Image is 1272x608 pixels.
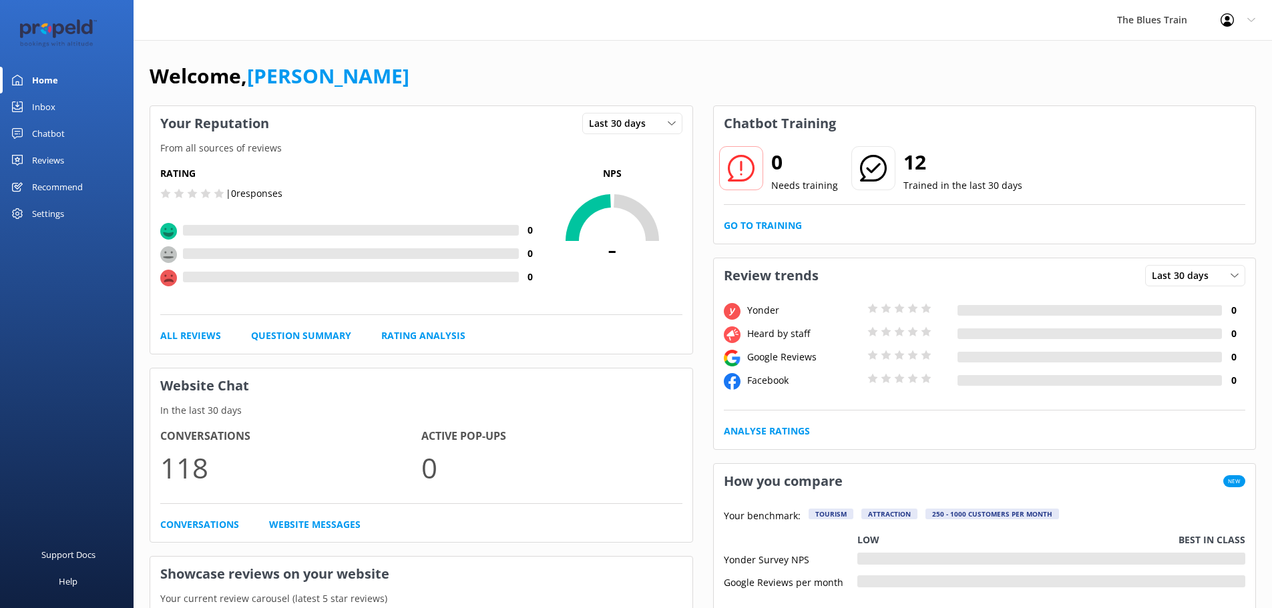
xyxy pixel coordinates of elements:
[724,218,802,233] a: Go to Training
[1152,268,1217,283] span: Last 30 days
[150,557,692,591] h3: Showcase reviews on your website
[160,517,239,532] a: Conversations
[150,106,279,141] h3: Your Reputation
[269,517,361,532] a: Website Messages
[1222,350,1245,364] h4: 0
[1223,475,1245,487] span: New
[771,146,838,178] h2: 0
[150,141,692,156] p: From all sources of reviews
[160,328,221,343] a: All Reviews
[421,428,682,445] h4: Active Pop-ups
[150,60,409,92] h1: Welcome,
[251,328,351,343] a: Question Summary
[1222,326,1245,341] h4: 0
[32,174,83,200] div: Recommend
[925,509,1059,519] div: 250 - 1000 customers per month
[771,178,838,193] p: Needs training
[724,509,801,525] p: Your benchmark:
[1179,533,1245,547] p: Best in class
[160,428,421,445] h4: Conversations
[542,232,682,265] span: -
[160,445,421,490] p: 118
[1222,303,1245,318] h4: 0
[160,166,542,181] h5: Rating
[519,223,542,238] h4: 0
[32,120,65,147] div: Chatbot
[714,106,846,141] h3: Chatbot Training
[32,93,55,120] div: Inbox
[421,445,682,490] p: 0
[381,328,465,343] a: Rating Analysis
[150,591,692,606] p: Your current review carousel (latest 5 star reviews)
[519,246,542,261] h4: 0
[41,541,95,568] div: Support Docs
[861,509,917,519] div: Attraction
[724,575,857,587] div: Google Reviews per month
[724,424,810,438] a: Analyse Ratings
[809,509,853,519] div: Tourism
[724,553,857,565] div: Yonder Survey NPS
[714,464,853,499] h3: How you compare
[714,258,829,293] h3: Review trends
[226,186,282,201] p: | 0 responses
[744,373,864,388] div: Facebook
[744,326,864,341] div: Heard by staff
[857,533,879,547] p: Low
[903,146,1022,178] h2: 12
[59,568,77,595] div: Help
[744,303,864,318] div: Yonder
[150,403,692,418] p: In the last 30 days
[32,67,58,93] div: Home
[519,270,542,284] h4: 0
[32,147,64,174] div: Reviews
[589,116,654,131] span: Last 30 days
[247,62,409,89] a: [PERSON_NAME]
[150,368,692,403] h3: Website Chat
[542,166,682,181] p: NPS
[32,200,64,227] div: Settings
[1222,373,1245,388] h4: 0
[903,178,1022,193] p: Trained in the last 30 days
[20,19,97,48] img: 12-1677471078.png
[744,350,864,364] div: Google Reviews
